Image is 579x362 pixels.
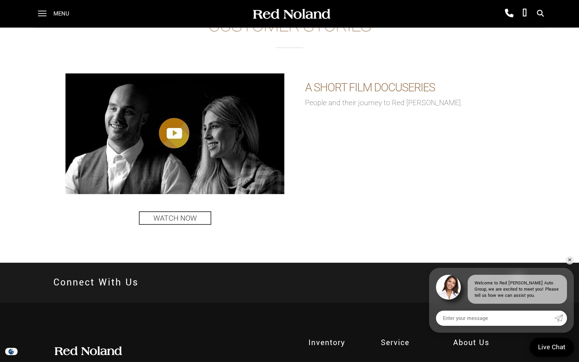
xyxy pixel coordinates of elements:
h2: Customer Stories [10,16,569,48]
section: Click to Open Cookie Consent Modal [3,348,19,355]
input: Enter your message [436,311,555,326]
a: Submit [555,311,567,326]
span: About Us [453,337,526,348]
img: Agent profile photo [436,275,461,300]
img: Opt-Out Icon [3,348,19,355]
span: Inventory [308,337,370,348]
p: People and their journey to Red [PERSON_NAME]. [305,98,514,107]
img: Red Noland Auto Group [252,8,331,20]
span: Live Chat [535,343,569,352]
h3: A short film docuseries [305,80,514,95]
h2: Connect With Us [53,273,139,292]
span: Service [381,337,443,348]
a: Live Chat [530,338,574,357]
div: Welcome to Red [PERSON_NAME] Auto Group, we are excited to meet you! Please tell us how we can as... [468,275,567,304]
img: Red Noland Auto Group [53,346,122,356]
img: View Customer Stories Video [65,73,284,194]
a: Watch Now [139,211,211,225]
